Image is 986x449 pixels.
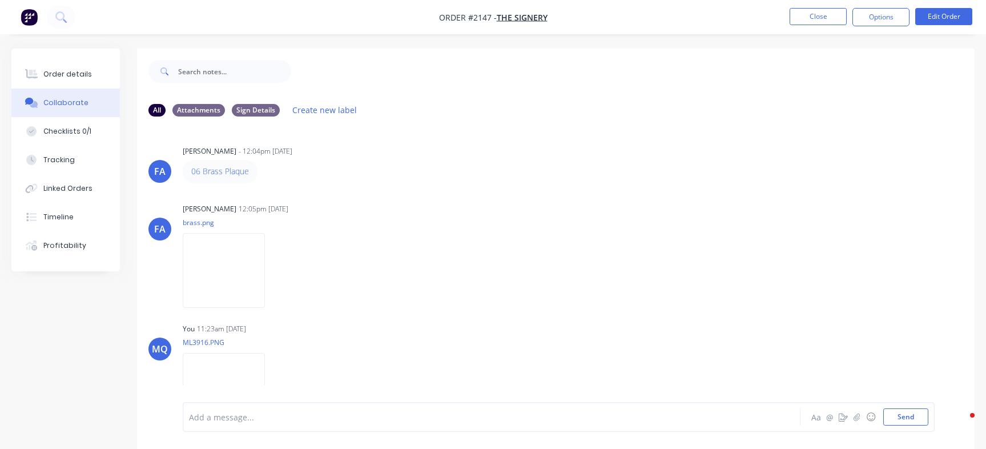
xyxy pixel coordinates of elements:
img: Factory [21,9,38,26]
button: Create new label [287,102,363,118]
iframe: Intercom live chat [947,410,975,438]
button: Linked Orders [11,174,120,203]
button: Send [883,408,928,426]
button: Checklists 0/1 [11,117,120,146]
div: - 12:04pm [DATE] [239,146,292,157]
div: 12:05pm [DATE] [239,204,288,214]
a: The Signery [497,12,548,23]
div: Tracking [43,155,75,165]
div: Collaborate [43,98,88,108]
button: Options [852,8,909,26]
p: brass.png [183,218,276,227]
span: Order #2147 - [439,12,497,23]
button: Aa [809,410,823,424]
div: Attachments [172,104,225,117]
div: FA [154,222,166,236]
button: Timeline [11,203,120,231]
button: @ [823,410,836,424]
button: ☺ [864,410,878,424]
div: All [148,104,166,117]
div: Checklists 0/1 [43,126,91,137]
div: Order details [43,69,92,79]
button: Edit Order [915,8,972,25]
button: Order details [11,60,120,89]
button: Profitability [11,231,120,260]
div: Profitability [43,240,86,251]
button: Tracking [11,146,120,174]
p: ML3916.PNG [183,338,276,347]
div: You [183,324,195,334]
div: 11:23am [DATE] [197,324,246,334]
div: MQ [152,342,168,356]
button: Collaborate [11,89,120,117]
input: Search notes... [178,60,291,83]
div: Sign Details [232,104,280,117]
div: Linked Orders [43,183,92,194]
a: 06 Brass Plaque [191,166,249,177]
div: FA [154,165,166,178]
div: [PERSON_NAME] [183,204,236,214]
div: Timeline [43,212,74,222]
button: Close [790,8,847,25]
div: [PERSON_NAME] [183,146,236,157]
